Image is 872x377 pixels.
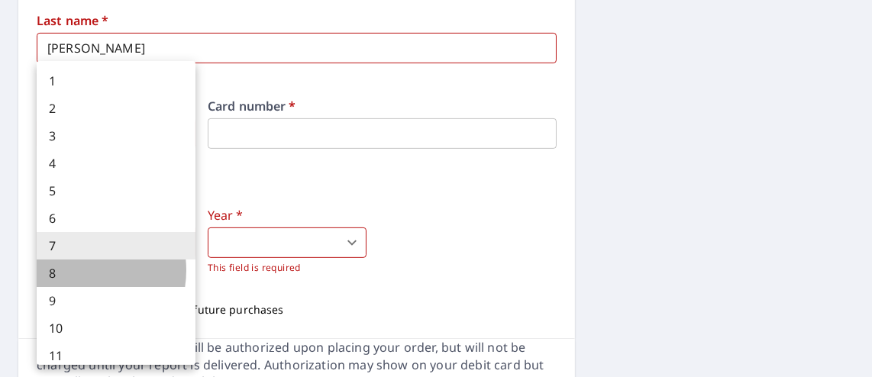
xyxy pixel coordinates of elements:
[37,95,195,122] li: 2
[37,232,195,259] li: 7
[37,314,195,342] li: 10
[37,150,195,177] li: 4
[37,259,195,287] li: 8
[37,205,195,232] li: 6
[37,287,195,314] li: 9
[37,122,195,150] li: 3
[37,342,195,369] li: 11
[37,177,195,205] li: 5
[37,67,195,95] li: 1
